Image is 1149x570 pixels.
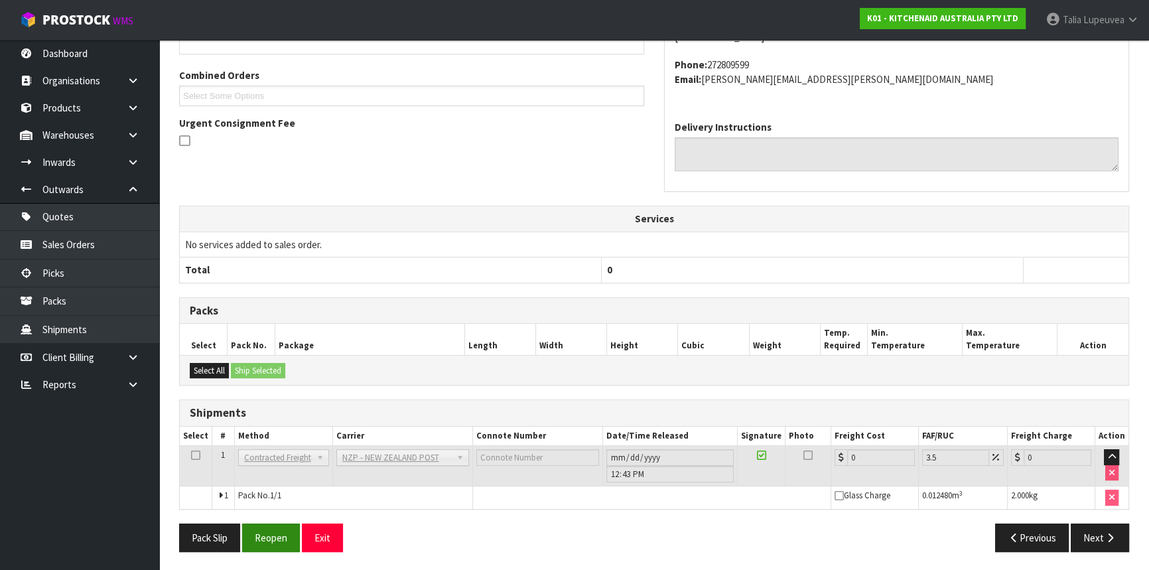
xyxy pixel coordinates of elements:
span: 0 [607,263,612,276]
th: Select [180,427,212,446]
th: Method [234,427,332,446]
img: cube-alt.png [20,11,36,28]
th: Freight Charge [1007,427,1095,446]
span: 2.000 [1011,490,1029,501]
span: Glass Charge [835,490,890,501]
strong: K01 - KITCHENAID AUSTRALIA PTY LTD [867,13,1018,24]
td: No services added to sales order. [180,232,1128,257]
input: Freight Adjustment [922,449,989,466]
button: Next [1071,524,1129,552]
th: Weight [749,324,820,355]
span: Talia [1063,13,1081,26]
td: m [918,486,1007,509]
th: Carrier [332,427,473,446]
button: Exit [302,524,343,552]
small: WMS [113,15,133,27]
span: ProStock [42,11,110,29]
th: Temp. Required [820,324,868,355]
th: Select [180,324,228,355]
h3: Packs [190,305,1118,317]
strong: email [675,73,701,86]
input: Freight Cost [847,449,915,466]
span: 1 [221,449,225,461]
th: Photo [785,427,831,446]
th: # [212,427,235,446]
th: Action [1057,324,1128,355]
span: NZP - NEW ZEALAND POST [342,450,452,466]
th: Height [607,324,678,355]
button: Pack Slip [179,524,240,552]
td: kg [1007,486,1095,509]
th: Freight Cost [831,427,918,446]
td: Pack No. [234,486,473,509]
address: 272809599 [PERSON_NAME][EMAIL_ADDRESS][PERSON_NAME][DOMAIN_NAME] [675,58,1118,86]
th: Min. Temperature [868,324,963,355]
input: Connote Number [476,449,598,466]
th: Width [535,324,606,355]
th: Max. Temperature [963,324,1057,355]
th: Action [1095,427,1128,446]
th: FAF/RUC [918,427,1007,446]
th: Date/Time Released [602,427,738,446]
label: Urgent Consignment Fee [179,116,295,130]
span: Lupeuvea [1083,13,1124,26]
sup: 3 [959,489,963,498]
th: Length [464,324,535,355]
button: Previous [995,524,1069,552]
a: K01 - KITCHENAID AUSTRALIA PTY LTD [860,8,1026,29]
button: Ship Selected [231,363,285,379]
h3: Shipments [190,407,1118,419]
label: Combined Orders [179,68,259,82]
button: Select All [190,363,229,379]
strong: phone [675,58,707,71]
span: Contracted Freight [244,450,311,466]
span: 0.012480 [922,490,952,501]
button: Reopen [242,524,300,552]
label: Delivery Instructions [675,120,772,134]
th: Pack No. [228,324,275,355]
th: Connote Number [473,427,602,446]
th: Cubic [678,324,749,355]
th: Package [275,324,464,355]
span: 1 [224,490,228,501]
th: Signature [738,427,785,446]
th: Total [180,257,602,283]
input: Freight Charge [1024,449,1091,466]
span: 1/1 [270,490,281,501]
th: Services [180,206,1128,232]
